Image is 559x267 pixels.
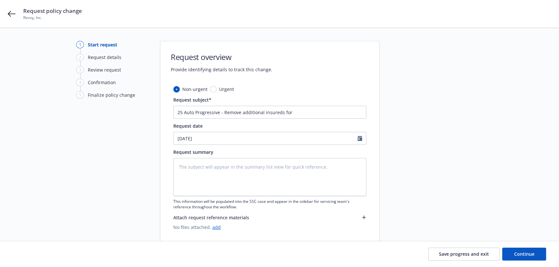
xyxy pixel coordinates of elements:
[88,41,117,48] div: Start request
[173,97,211,103] span: Request subject*
[428,248,500,261] button: Save progress and exit
[174,132,358,144] input: MM/DD/YYYY
[23,7,82,15] span: Request policy change
[173,106,366,119] input: The subject will appear in the summary list view for quick reference.
[173,149,213,155] span: Request summary
[173,214,249,221] span: Attach request reference materials
[173,86,180,93] input: Non-urgent
[88,54,121,61] div: Request details
[76,66,84,74] div: 3
[173,123,203,129] span: Request date
[173,199,366,210] span: This information will be populated into the SSC case and appear in the sidebar for servicing team...
[171,52,272,62] h1: Request overview
[23,15,82,21] span: Revoy, Inc.
[88,92,135,98] div: Finalize policy change
[439,251,489,257] span: Save progress and exit
[76,54,84,61] div: 2
[76,79,84,86] div: 4
[76,91,84,99] div: 5
[212,224,221,230] a: add
[514,251,534,257] span: Continue
[88,79,116,86] div: Confirmation
[182,86,208,93] span: Non-urgent
[219,86,234,93] span: Urgent
[76,41,84,48] div: 1
[358,136,362,141] svg: Calendar
[171,66,272,73] span: Provide identifying details to track this change.
[502,248,546,261] button: Continue
[210,86,217,93] input: Urgent
[173,224,366,231] span: No files attached.
[88,66,121,73] div: Review request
